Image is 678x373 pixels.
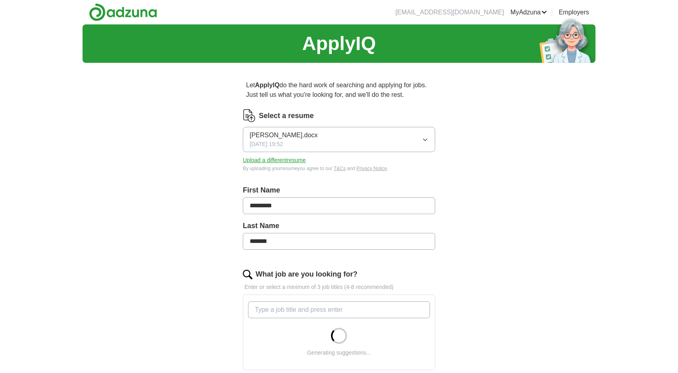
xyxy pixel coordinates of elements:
[243,156,306,164] button: Upload a differentresume
[243,270,252,279] img: search.png
[89,3,157,21] img: Adzuna logo
[243,165,435,172] div: By uploading your resume you agree to our and .
[243,283,435,291] p: Enter or select a minimum of 3 job titles (4-8 recommended)
[511,8,547,17] a: MyAdzuna
[559,8,589,17] a: Employers
[307,349,371,357] div: Generating suggestions...
[250,140,283,148] span: [DATE] 19:52
[243,185,435,196] label: First Name
[302,29,376,58] h1: ApplyIQ
[243,127,435,152] button: [PERSON_NAME].docx[DATE] 19:52
[356,166,387,171] a: Privacy Notice
[255,82,279,88] strong: ApplyIQ
[334,166,346,171] a: T&Cs
[243,221,435,231] label: Last Name
[259,110,314,121] label: Select a resume
[248,301,430,318] input: Type a job title and press enter
[256,269,357,280] label: What job are you looking for?
[250,130,318,140] span: [PERSON_NAME].docx
[243,77,435,103] p: Let do the hard work of searching and applying for jobs. Just tell us what you're looking for, an...
[243,109,256,122] img: CV Icon
[395,8,504,17] li: [EMAIL_ADDRESS][DOMAIN_NAME]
